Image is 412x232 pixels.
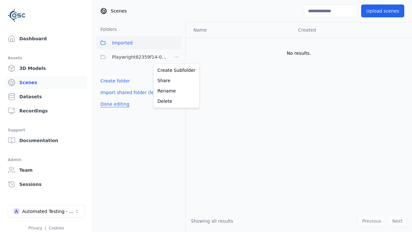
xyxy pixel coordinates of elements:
[155,65,198,75] a: Create Subfolder
[155,96,198,106] a: Delete
[155,75,198,86] a: Share
[155,86,198,96] a: Rename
